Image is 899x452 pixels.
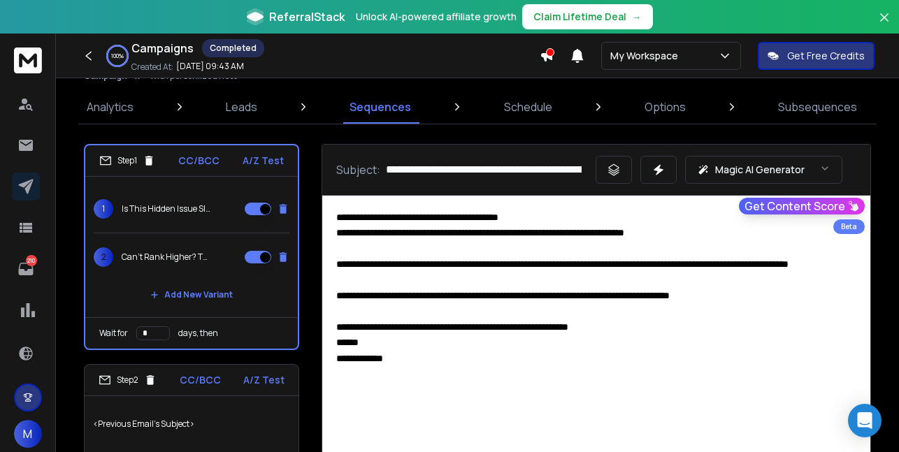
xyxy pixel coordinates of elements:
p: Can’t Rank Higher? This Might Be Why [122,251,211,263]
button: Add New Variant [139,281,244,309]
p: Wait for [99,328,128,339]
button: Magic AI Generator [685,156,842,184]
p: Created At: [131,61,173,73]
span: ReferralStack [269,8,345,25]
li: Step1CC/BCCA/Z Test1Is This Hidden Issue Slowing Down Your Rankings?2Can’t Rank Higher? This Migh... [84,144,299,350]
button: Get Content Score [739,198,865,214]
p: CC/BCC [178,154,220,168]
div: Beta [833,219,865,234]
p: 100 % [111,52,124,60]
span: → [632,10,642,24]
p: Schedule [504,99,552,115]
button: M [14,420,42,448]
p: Get Free Credits [787,49,865,63]
a: Analytics [78,90,142,124]
p: <Previous Email's Subject> [93,404,290,444]
button: Claim Lifetime Deal→ [522,4,653,29]
p: days, then [178,328,218,339]
button: Get Free Credits [758,42,875,70]
span: 1 [94,199,113,219]
p: Sequences [350,99,411,115]
div: Step 1 [99,154,155,167]
a: Sequences [341,90,419,124]
p: Magic AI Generator [715,163,805,177]
a: 210 [12,255,40,283]
p: Leads [226,99,257,115]
p: 210 [26,255,37,266]
p: My Workspace [610,49,684,63]
p: Unlock AI-powered affiliate growth [356,10,517,24]
p: CC/BCC [180,373,221,387]
h1: Campaigns [131,40,194,57]
a: Subsequences [770,90,865,124]
a: Leads [217,90,266,124]
a: Schedule [496,90,561,124]
p: A/Z Test [243,154,284,168]
p: Subsequences [778,99,857,115]
div: Completed [202,39,264,57]
p: Options [645,99,686,115]
span: 2 [94,247,113,267]
p: Analytics [87,99,134,115]
p: Subject: [336,161,380,178]
p: A/Z Test [243,373,285,387]
button: Close banner [875,8,893,42]
div: Open Intercom Messenger [848,404,882,437]
div: Step 2 [99,374,157,386]
a: Options [636,90,694,124]
p: Is This Hidden Issue Slowing Down Your Rankings? [122,203,211,214]
p: [DATE] 09:43 AM [176,61,244,72]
